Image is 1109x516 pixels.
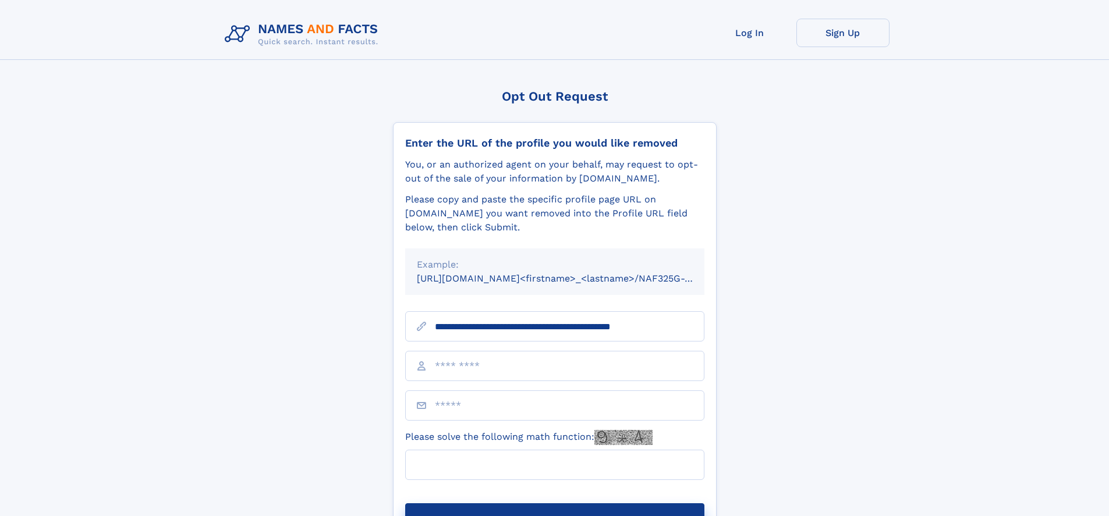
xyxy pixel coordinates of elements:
div: Opt Out Request [393,89,717,104]
label: Please solve the following math function: [405,430,653,445]
a: Log In [703,19,796,47]
div: You, or an authorized agent on your behalf, may request to opt-out of the sale of your informatio... [405,158,704,186]
small: [URL][DOMAIN_NAME]<firstname>_<lastname>/NAF325G-xxxxxxxx [417,273,727,284]
div: Enter the URL of the profile you would like removed [405,137,704,150]
img: Logo Names and Facts [220,19,388,50]
a: Sign Up [796,19,890,47]
div: Example: [417,258,693,272]
div: Please copy and paste the specific profile page URL on [DOMAIN_NAME] you want removed into the Pr... [405,193,704,234]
